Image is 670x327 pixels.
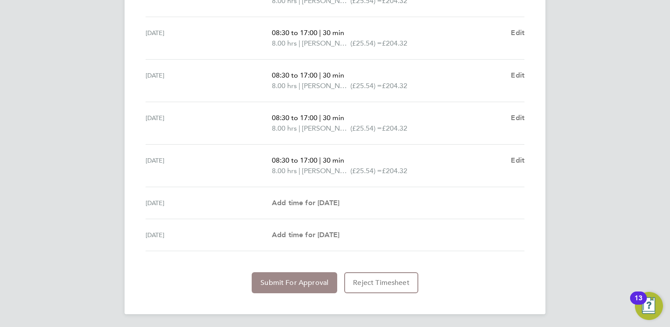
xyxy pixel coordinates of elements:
span: (£25.54) = [350,39,382,47]
span: | [299,167,300,175]
span: 08:30 to 17:00 [272,114,317,122]
span: | [319,28,321,37]
span: [PERSON_NAME] [302,81,350,91]
span: Reject Timesheet [353,278,410,287]
span: | [299,82,300,90]
span: (£25.54) = [350,82,382,90]
span: Add time for [DATE] [272,231,339,239]
span: 8.00 hrs [272,124,297,132]
span: (£25.54) = [350,167,382,175]
div: [DATE] [146,28,272,49]
span: 30 min [323,114,344,122]
span: 30 min [323,28,344,37]
span: 30 min [323,156,344,164]
span: 8.00 hrs [272,39,297,47]
div: [DATE] [146,230,272,240]
a: Edit [511,155,524,166]
span: Add time for [DATE] [272,199,339,207]
span: Edit [511,156,524,164]
span: [PERSON_NAME] [302,123,350,134]
span: | [319,71,321,79]
div: [DATE] [146,70,272,91]
span: Edit [511,71,524,79]
div: 13 [634,298,642,309]
a: Add time for [DATE] [272,230,339,240]
span: 08:30 to 17:00 [272,156,317,164]
span: £204.32 [382,124,407,132]
span: Edit [511,28,524,37]
div: [DATE] [146,113,272,134]
span: [PERSON_NAME] [302,38,350,49]
span: (£25.54) = [350,124,382,132]
button: Open Resource Center, 13 new notifications [635,292,663,320]
span: | [319,114,321,122]
span: [PERSON_NAME] [302,166,350,176]
span: £204.32 [382,39,407,47]
span: 8.00 hrs [272,167,297,175]
a: Edit [511,113,524,123]
a: Add time for [DATE] [272,198,339,208]
span: £204.32 [382,167,407,175]
span: 08:30 to 17:00 [272,28,317,37]
a: Edit [511,70,524,81]
span: | [319,156,321,164]
span: 8.00 hrs [272,82,297,90]
span: £204.32 [382,82,407,90]
span: 30 min [323,71,344,79]
button: Submit For Approval [252,272,337,293]
span: Edit [511,114,524,122]
div: [DATE] [146,155,272,176]
div: [DATE] [146,198,272,208]
span: | [299,39,300,47]
a: Edit [511,28,524,38]
span: Submit For Approval [260,278,328,287]
span: | [299,124,300,132]
button: Reject Timesheet [344,272,418,293]
span: 08:30 to 17:00 [272,71,317,79]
